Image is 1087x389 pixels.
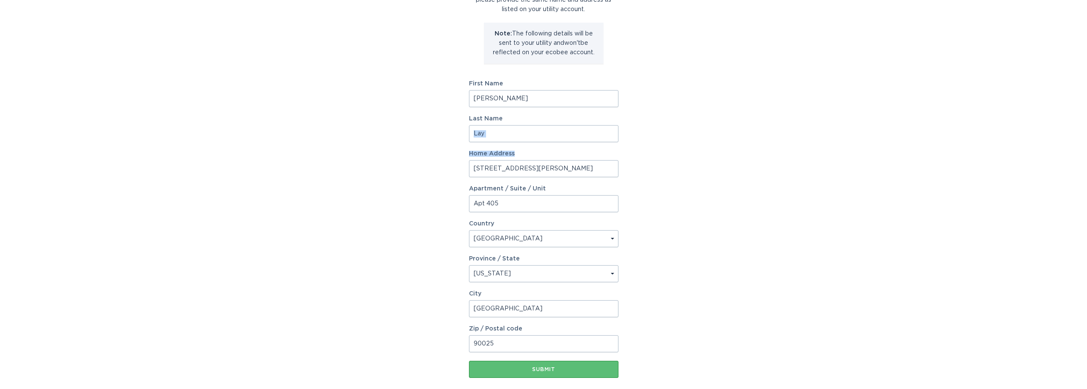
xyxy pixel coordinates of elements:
[495,31,512,37] strong: Note:
[469,151,618,157] label: Home Address
[490,29,597,57] p: The following details will be sent to your utility and won't be reflected on your ecobee account.
[469,291,618,297] label: City
[473,367,614,372] div: Submit
[469,256,520,262] label: Province / State
[469,81,618,87] label: First Name
[469,326,618,332] label: Zip / Postal code
[469,221,494,227] label: Country
[469,361,618,378] button: Submit
[469,116,618,122] label: Last Name
[469,186,618,192] label: Apartment / Suite / Unit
